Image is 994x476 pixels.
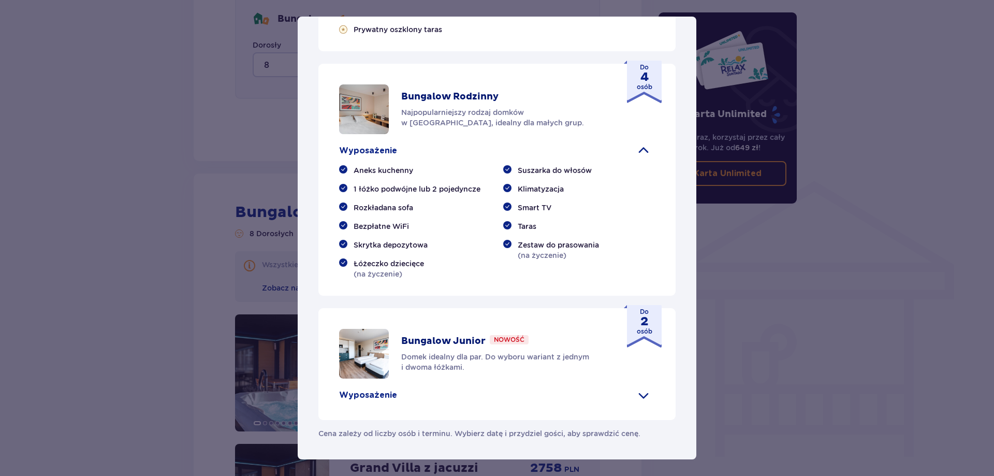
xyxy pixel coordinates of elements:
p: Wyposażenie [339,390,397,401]
p: Bungalow Rodzinny [401,91,499,103]
img: overview of beds in bungalow [339,329,389,379]
span: Prywatny oszklony taras [354,24,442,35]
img: check.7409c2960eab9f3879fc6eafc719e76d.svg [339,221,347,229]
p: Domek idealny dla par. Do wyboru wariant z jednym i dwoma łóżkami. [401,352,607,372]
span: Zestaw do prasowania [518,240,599,250]
span: Rozkładana sofa [354,203,413,213]
span: Aneks kuchenny [354,165,413,176]
img: check.7409c2960eab9f3879fc6eafc719e76d.svg [503,165,511,174]
p: Do osób [637,307,652,336]
img: check.7409c2960eab9f3879fc6eafc719e76d.svg [503,203,511,211]
span: Smart TV [518,203,551,213]
img: check.7409c2960eab9f3879fc6eafc719e76d.svg [503,221,511,229]
p: Do osób [637,63,652,92]
p: Cena zależy od liczby osób i terminu. Wybierz datę i przydziel gości, aby sprawdzić cenę. [318,420,640,439]
p: (na życzenie) [354,258,424,279]
p: Bungalow Junior [401,335,486,348]
p: Nowość [494,335,524,344]
img: check.7409c2960eab9f3879fc6eafc719e76d.svg [339,203,347,211]
img: check.7409c2960eab9f3879fc6eafc719e76d.svg [339,240,347,248]
img: check.7409c2960eab9f3879fc6eafc719e76d.svg [339,184,347,192]
strong: 4 [637,72,652,82]
img: overview of beds in bungalow [339,84,389,134]
span: Łóżeczko dziecięce [354,258,424,269]
strong: 2 [637,316,652,327]
span: Bezpłatne WiFi [354,221,409,232]
p: Wyposażenie [339,145,397,156]
img: check.7409c2960eab9f3879fc6eafc719e76d.svg [339,258,347,267]
span: Taras [518,221,536,232]
img: check.7409c2960eab9f3879fc6eafc719e76d.svg [503,240,511,248]
img: check.7409c2960eab9f3879fc6eafc719e76d.svg [503,184,511,192]
img: check.7409c2960eab9f3879fc6eafc719e76d.svg [339,165,347,174]
p: (na życzenie) [518,240,599,261]
span: Klimatyzacja [518,184,564,194]
span: Skrytka depozytowa [354,240,428,250]
span: 1 łóżko podwójne lub 2 pojedyncze [354,184,480,194]
span: Suszarka do włosów [518,165,592,176]
img: star-gold.f292ff9f95a8f3fcc5d91c34467dfd2f.svg [339,24,347,34]
p: Najpopularniejszy rodzaj domków w [GEOGRAPHIC_DATA], idealny dla małych grup. [401,107,607,128]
